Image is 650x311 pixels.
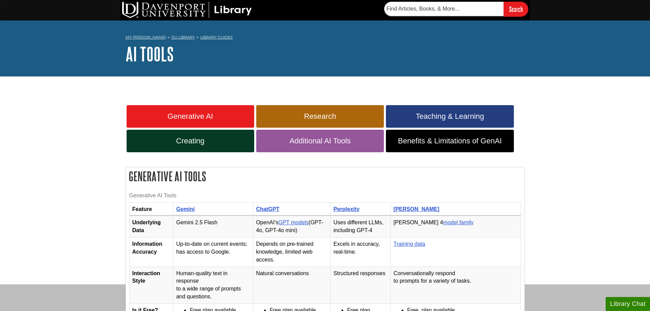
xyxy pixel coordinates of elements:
a: Library Guides [200,35,233,40]
span: Research [261,112,379,121]
a: Perplexity [333,206,359,212]
td: Excels in accuracy, real-time. [331,238,391,267]
a: DU Library [171,35,195,40]
a: Generative AI [127,105,254,128]
td: Uses different LLMs, including GPT-4 [331,216,391,238]
a: Additional AI Tools [256,130,384,152]
caption: Generative AI Tools [129,189,521,202]
a: Gemini [176,206,194,212]
a: Benefits & Limitations of GenAI [386,130,514,152]
a: ChatGPT [256,206,279,212]
td: OpenAI's (GPT-4o, GPT-4o mini) [253,216,331,238]
a: Research [256,105,384,128]
strong: Underlying Data [132,220,161,233]
td: Depends on pre-trained knowledge, limited web access. [253,238,331,267]
button: Library Chat [606,297,650,311]
h2: Generative AI Tools [126,167,524,185]
p: Conversationally respond to prompts for a variety of tasks. [393,270,518,285]
span: Additional AI Tools [261,137,379,145]
a: model family [443,220,474,225]
td: Natural conversations [253,267,331,303]
a: GPT models [278,220,309,225]
a: [PERSON_NAME] [393,206,439,212]
span: Benefits & Limitations of GenAI [391,137,508,145]
h1: AI Tools [126,44,525,64]
td: Structured responses [331,267,391,303]
a: Creating [127,130,254,152]
a: My [PERSON_NAME] [126,34,166,40]
a: Training data [393,241,425,247]
form: Searches DU Library's articles, books, and more [384,2,528,16]
nav: breadcrumb [126,33,525,44]
td: Human-quality text in response to a wide range of prompts and questions. [173,267,253,303]
span: Teaching & Learning [391,112,508,121]
span: Creating [132,137,249,145]
td: Up-to-date on current events; has access to Google. [173,238,253,267]
input: Search [504,2,528,16]
strong: Information Accuracy [132,241,162,255]
img: DU Library [122,2,252,18]
span: Generative AI [132,112,249,121]
strong: Interaction Style [132,270,160,284]
input: Find Articles, Books, & More... [384,2,504,16]
th: Feature [129,202,173,216]
td: Gemini 2.5 Flash [173,216,253,238]
td: [PERSON_NAME] 4 [391,216,521,238]
a: Teaching & Learning [386,105,514,128]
